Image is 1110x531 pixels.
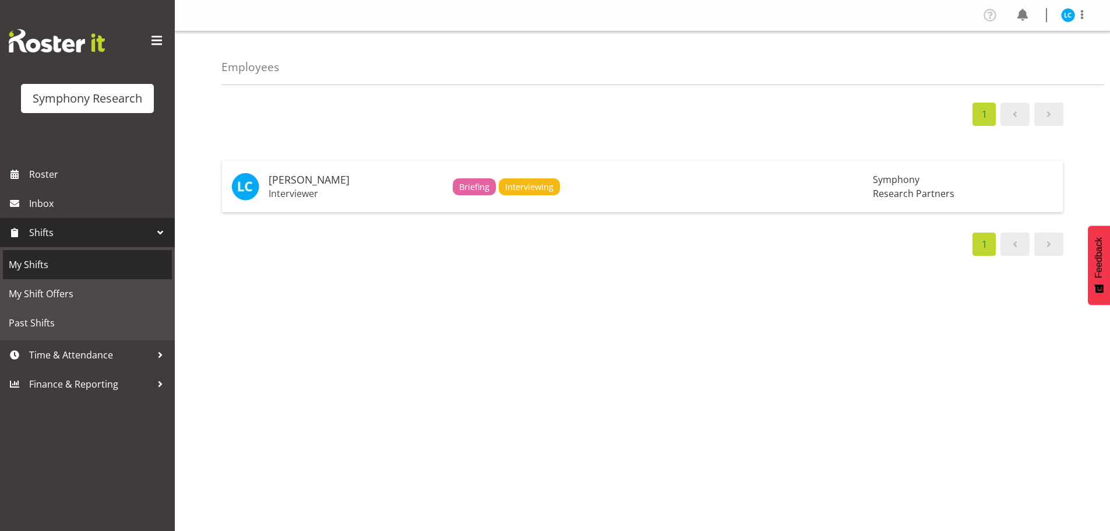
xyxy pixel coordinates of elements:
a: My Shifts [3,250,172,279]
span: Past Shifts [9,314,166,332]
h5: [PERSON_NAME] [269,174,443,186]
a: My Shift Offers [3,279,172,308]
span: My Shifts [9,256,166,273]
span: Symphony [873,173,919,186]
span: Briefing [459,181,489,194]
span: Time & Attendance [29,346,151,364]
button: Feedback - Show survey [1088,226,1110,305]
a: Page 2. [1034,103,1063,126]
span: My Shift Offers [9,285,166,303]
a: Page 0. [1000,103,1030,126]
span: Feedback [1094,237,1104,278]
p: Interviewer [269,188,443,199]
div: Symphony Research [33,90,142,107]
span: Inbox [29,195,169,212]
a: Past Shifts [3,308,172,337]
img: Rosterit website logo [9,29,105,52]
img: lindsay-carroll-holland11869.jpg [1061,8,1075,22]
img: lindsay-carroll-holland11869.jpg [231,173,259,201]
span: Interviewing [505,181,554,194]
span: Research Partners [873,187,954,200]
span: Roster [29,166,169,183]
span: Shifts [29,224,151,241]
span: Finance & Reporting [29,375,151,393]
h4: Employees [221,61,279,73]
